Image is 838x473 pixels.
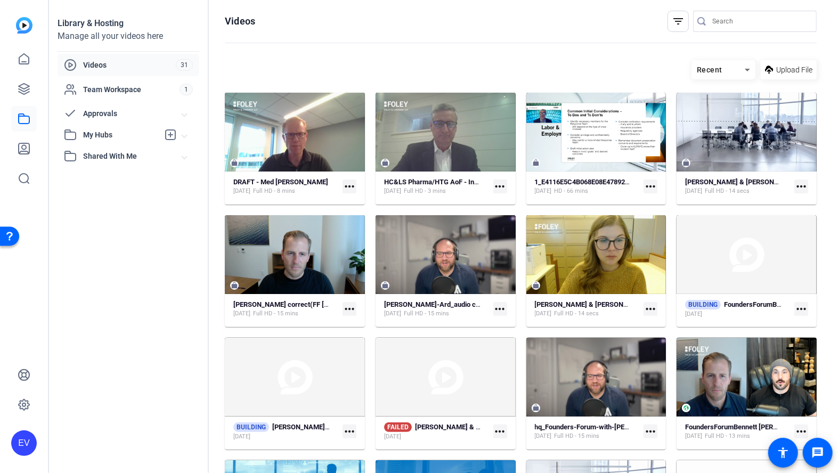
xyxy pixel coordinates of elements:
button: Upload File [761,60,817,79]
span: Full HD - 14 secs [555,309,599,318]
span: [DATE] [685,432,702,441]
span: Full HD - 15 mins [253,309,298,318]
mat-icon: more_horiz [794,180,808,193]
span: [DATE] [535,432,552,441]
span: Full HD - 3 mins [404,187,446,195]
span: [DATE] [685,310,702,319]
a: 1_E4116E5C4B068E08E47892722EBAF2AC[DATE]HD - 66 mins [535,178,640,195]
input: Search [712,15,808,28]
mat-icon: more_horiz [794,302,808,316]
div: Manage all your videos here [58,30,199,43]
span: FAILED [384,422,412,432]
mat-icon: filter_list [672,15,685,28]
mat-expansion-panel-header: Approvals [58,103,199,124]
span: Full HD - 8 mins [253,187,295,195]
strong: [PERSON_NAME] & [PERSON_NAME] LLP Simple (33415) [415,423,590,431]
span: [DATE] [535,187,552,195]
span: Approvals [83,108,182,119]
a: BUILDING[PERSON_NAME] & [PERSON_NAME] LLP Simple (33839)[DATE] [233,422,338,441]
span: BUILDING [233,422,269,432]
span: [DATE] [233,187,250,195]
mat-icon: more_horiz [644,302,657,316]
span: 31 [176,59,193,71]
mat-icon: more_horiz [644,180,657,193]
div: EV [11,430,37,456]
mat-icon: more_horiz [644,425,657,438]
mat-icon: more_horiz [493,425,507,438]
mat-icon: more_horiz [794,425,808,438]
span: Full HD - 15 mins [404,309,449,318]
span: Team Workspace [83,84,180,95]
span: HD - 66 mins [555,187,589,195]
strong: [PERSON_NAME] correct(FF [PERSON_NAME]) [233,300,377,308]
span: [DATE] [685,187,702,195]
strong: FoundersForumBennett [PERSON_NAME] Creator [685,423,836,431]
mat-icon: more_horiz [343,425,356,438]
span: Shared With Me [83,151,182,162]
mat-icon: message [811,446,824,459]
img: blue-gradient.svg [16,17,32,34]
a: HC&LS Pharma/HTG AoF - Intro (Internal)[DATE]Full HD - 3 mins [384,178,489,195]
a: [PERSON_NAME] & [PERSON_NAME] LLP Simple (34246)[DATE]Full HD - 14 secs [535,300,640,318]
span: Recent [697,66,722,74]
a: [PERSON_NAME] correct(FF [PERSON_NAME])[DATE]Full HD - 15 mins [233,300,338,318]
span: My Hubs [83,129,159,141]
a: DRAFT - Med [PERSON_NAME][DATE]Full HD - 8 mins [233,178,338,195]
mat-expansion-panel-header: My Hubs [58,124,199,145]
mat-icon: more_horiz [493,302,507,316]
strong: [PERSON_NAME] & [PERSON_NAME] LLP Simple (33839) [272,423,447,431]
span: [DATE] [384,187,401,195]
span: Upload File [776,64,812,76]
span: [DATE] [233,309,250,318]
span: Full HD - 13 mins [705,432,750,441]
a: FAILED[PERSON_NAME] & [PERSON_NAME] LLP Simple (33415)[DATE] [384,422,489,441]
mat-expansion-panel-header: Shared With Me [58,145,199,167]
a: FoundersForumBennett [PERSON_NAME] Creator[DATE]Full HD - 13 mins [685,423,790,441]
span: [DATE] [384,309,401,318]
span: BUILDING [685,300,721,309]
strong: HC&LS Pharma/HTG AoF - Intro (Internal) [384,178,513,186]
h1: Videos [225,15,255,28]
span: 1 [180,84,193,95]
span: [DATE] [233,433,250,441]
mat-icon: accessibility [777,446,790,459]
strong: [PERSON_NAME]-Ard_audio correct_premier_F [384,300,528,308]
strong: DRAFT - Med [PERSON_NAME] [233,178,328,186]
a: hq_Founders-Forum-with-[PERSON_NAME]--[PERSON_NAME]-2024-02-23-14-04-35-265-1_audio noise reducti... [535,423,640,441]
div: Library & Hosting [58,17,199,30]
mat-icon: more_horiz [493,180,507,193]
span: Full HD - 14 secs [705,187,750,195]
strong: [PERSON_NAME] & [PERSON_NAME] LLP Simple (34246) [535,300,710,308]
mat-icon: more_horiz [343,302,356,316]
a: BUILDINGFoundersForumBennett [PERSON_NAME] Creator Edit - Copy[DATE] [685,300,790,319]
strong: 1_E4116E5C4B068E08E47892722EBAF2AC [535,178,666,186]
span: Videos [83,60,176,70]
span: [DATE] [535,309,552,318]
mat-icon: more_horiz [343,180,356,193]
span: [DATE] [384,433,401,441]
a: [PERSON_NAME] & [PERSON_NAME] LLP Simple (41846)[DATE]Full HD - 14 secs [685,178,790,195]
span: Full HD - 15 mins [555,432,600,441]
a: [PERSON_NAME]-Ard_audio correct_premier_F[DATE]Full HD - 15 mins [384,300,489,318]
